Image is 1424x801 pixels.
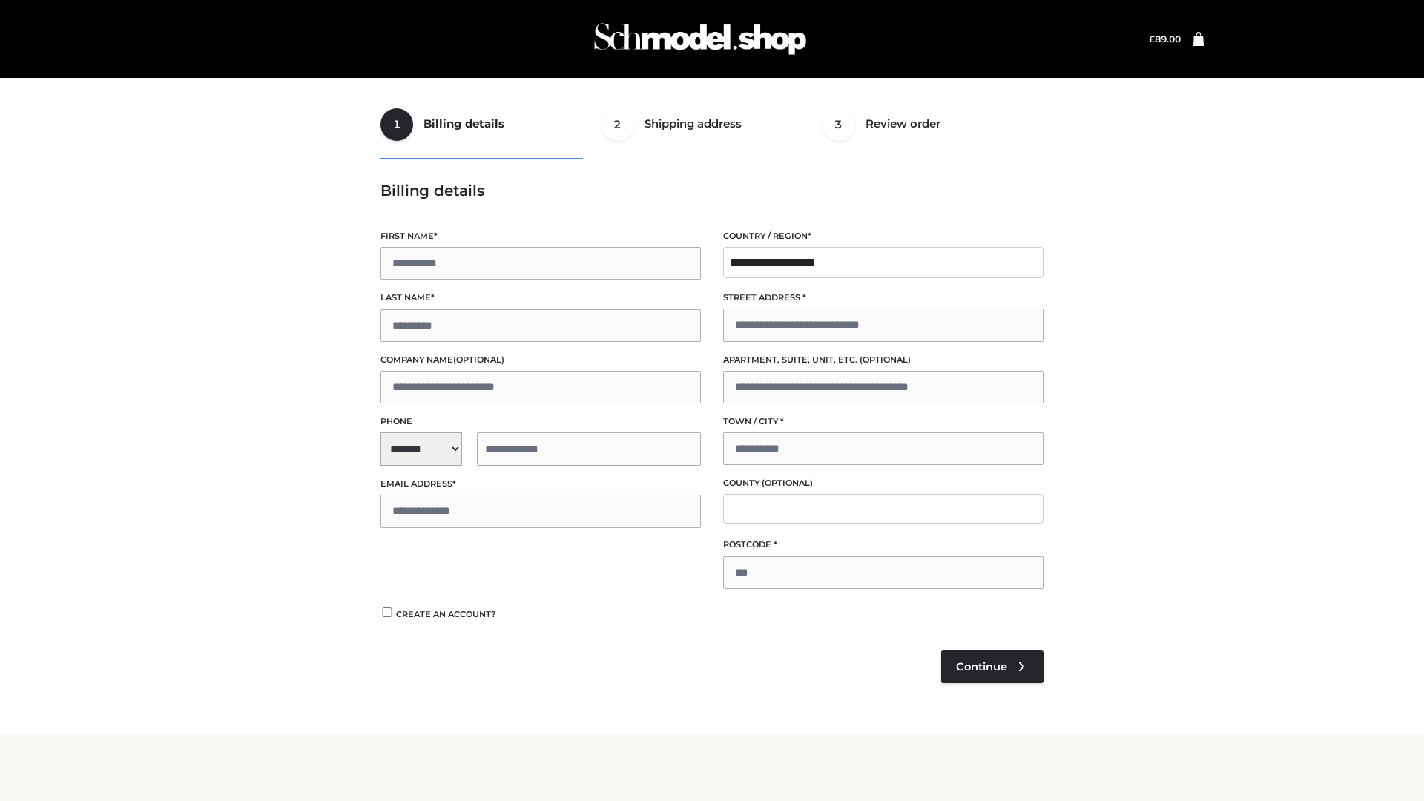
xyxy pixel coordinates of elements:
[396,609,496,619] span: Create an account?
[941,650,1044,683] a: Continue
[723,538,1044,552] label: Postcode
[1149,33,1181,44] a: £89.00
[723,415,1044,429] label: Town / City
[380,182,1044,200] h3: Billing details
[723,476,1044,490] label: County
[723,291,1044,305] label: Street address
[762,478,813,488] span: (optional)
[1149,33,1181,44] bdi: 89.00
[723,229,1044,243] label: Country / Region
[860,355,911,365] span: (optional)
[380,607,394,617] input: Create an account?
[380,415,701,429] label: Phone
[589,10,811,68] img: Schmodel Admin 964
[380,353,701,367] label: Company name
[1149,33,1155,44] span: £
[380,291,701,305] label: Last name
[380,477,701,491] label: Email address
[956,660,1007,673] span: Continue
[453,355,504,365] span: (optional)
[723,353,1044,367] label: Apartment, suite, unit, etc.
[380,229,701,243] label: First name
